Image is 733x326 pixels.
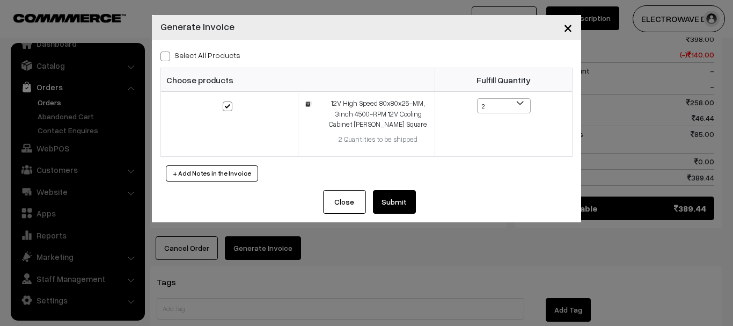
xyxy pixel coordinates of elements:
label: Select all Products [160,49,240,61]
button: Close [555,11,581,44]
span: 2 [478,99,530,114]
th: Choose products [161,68,435,92]
div: 12V High Speed 80x80x25-MM, 3inch 4500-RPM 12V Cooling Cabinet [PERSON_NAME] Square [328,98,428,130]
h4: Generate Invoice [160,19,234,34]
span: 2 [477,98,531,113]
th: Fulfill Quantity [435,68,573,92]
button: Close [323,190,366,214]
button: + Add Notes in the Invoice [166,165,258,182]
button: Submit [373,190,416,214]
img: 1686632652802571P0L7k0L_SL1500_.jpg [305,100,312,108]
span: × [563,17,573,37]
div: 2 Quantities to be shipped [328,134,428,145]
